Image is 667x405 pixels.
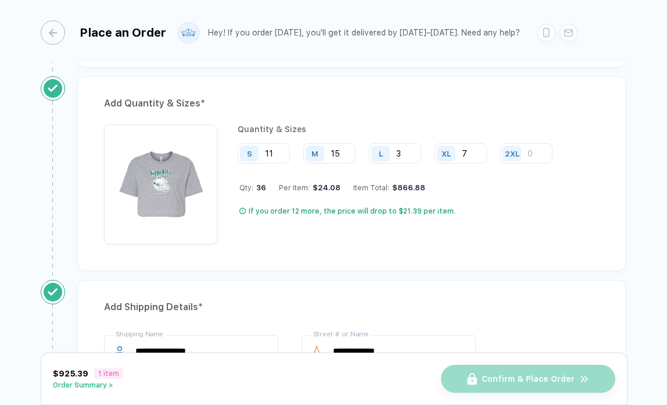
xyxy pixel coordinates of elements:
div: Qty: [239,183,266,192]
div: Place an Order [80,26,166,40]
div: L [379,149,383,158]
div: 2XL [505,149,519,158]
div: Add Shipping Details [104,298,600,317]
div: S [247,149,252,158]
div: $24.08 [310,183,340,192]
div: If you order 12 more, the price will drop to $21.39 per item. [249,207,456,216]
span: 36 [253,183,266,192]
div: Item Total: [353,183,425,192]
div: $866.88 [389,183,425,192]
span: $925.39 [53,369,88,378]
div: M [311,149,318,158]
img: 0689a76b-9af4-4f6d-b900-ed0cffc07409_nt_front_1755827767660.jpg [110,130,211,232]
span: 1 item [94,368,123,379]
div: Quantity & Sizes [238,125,561,134]
div: Per Item: [279,183,340,192]
button: Order Summary > [53,381,123,389]
div: Hey! If you order [DATE], you'll get it delivered by [DATE]–[DATE]. Need any help? [208,28,520,38]
img: user profile [178,23,199,43]
div: Add Quantity & Sizes [104,94,600,113]
div: XL [442,149,451,158]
